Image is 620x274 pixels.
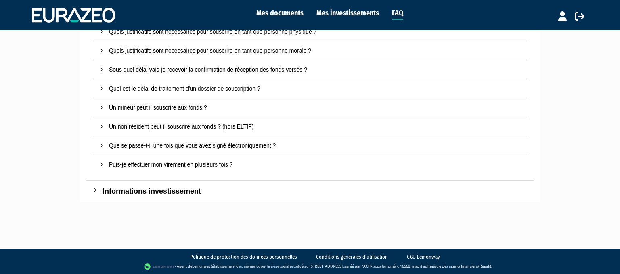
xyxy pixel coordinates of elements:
[8,263,612,271] div: - Agent de (établissement de paiement dont le siège social est situé au [STREET_ADDRESS], agréé p...
[99,143,104,148] span: collapsed
[86,181,534,202] div: Informations investissement
[99,162,104,167] span: collapsed
[93,41,527,60] div: Quels justificatifs sont nécessaires pour souscrire en tant que personne morale ?
[93,155,527,174] div: Puis-je effectuer mon virement en plusieurs fois ?
[32,8,115,22] img: 1732889491-logotype_eurazeo_blanc_rvb.png
[144,263,175,271] img: logo-lemonway.png
[109,65,521,74] div: Sous quel délai vais-je recevoir la confirmation de réception des fonds versés ?
[93,117,527,136] div: Un non résident peut il souscrire aux fonds ? (hors ELTIF)
[93,79,527,98] div: Quel est le délai de traitement d'un dossier de souscription ?
[190,253,297,261] a: Politique de protection des données personnelles
[109,46,521,55] div: Quels justificatifs sont nécessaires pour souscrire en tant que personne morale ?
[109,141,521,150] div: Que se passe-t-il une fois que vous avez signé électroniquement ?
[99,124,104,129] span: collapsed
[99,29,104,34] span: collapsed
[109,122,521,131] div: Un non résident peut il souscrire aux fonds ? (hors ELTIF)
[109,27,521,36] div: Quels justificatifs sont nécessaires pour souscrire en tant que personne physique ?
[316,7,379,19] a: Mes investissements
[316,253,388,261] a: Conditions générales d'utilisation
[192,263,211,269] a: Lemonway
[109,103,521,112] div: Un mineur peut il souscrire aux fonds ?
[103,185,527,197] div: Informations investissement
[93,98,527,117] div: Un mineur peut il souscrire aux fonds ?
[99,48,104,53] span: collapsed
[99,86,104,91] span: collapsed
[109,84,521,93] div: Quel est le délai de traitement d'un dossier de souscription ?
[93,22,527,41] div: Quels justificatifs sont nécessaires pour souscrire en tant que personne physique ?
[93,136,527,155] div: Que se passe-t-il une fois que vous avez signé électroniquement ?
[427,263,491,269] a: Registre des agents financiers (Regafi)
[109,160,521,169] div: Puis-je effectuer mon virement en plusieurs fois ?
[392,7,403,20] a: FAQ
[93,188,98,192] span: collapsed
[256,7,304,19] a: Mes documents
[99,67,104,72] span: collapsed
[99,105,104,110] span: collapsed
[407,253,440,261] a: CGU Lemonway
[93,60,527,79] div: Sous quel délai vais-je recevoir la confirmation de réception des fonds versés ?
